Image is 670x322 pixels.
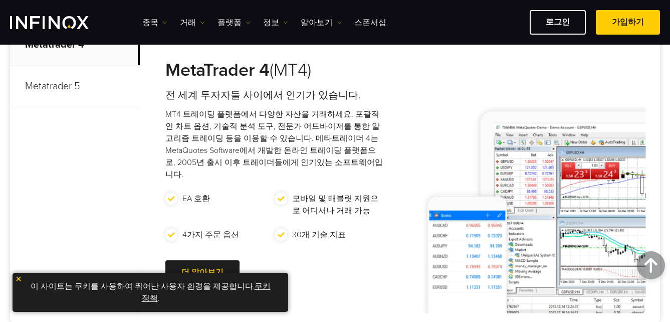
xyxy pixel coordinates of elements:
p: 4가지 주문 옵션 [182,229,239,241]
p: Metatrader 4 [10,24,140,66]
img: yellow close icon [15,275,22,282]
p: 이 사이트는 쿠키를 사용하여 뛰어난 사용자 환경을 제공합니다. . [18,278,283,307]
p: MT4 트레이딩 플랫폼에서 다양한 자산을 거래하세요. 포괄적인 차트 옵션, 기술적 분석 도구, 전문가 어드바이저를 통한 알고리즘 트레이딩 등을 이용할 수 있습니다. 메타트레이... [165,108,385,181]
p: EA 호환 [182,193,210,205]
a: 로그인 [530,10,586,35]
p: Metatrader 5 [10,66,140,107]
p: 30개 기술 지표 [292,229,346,241]
a: 가입하기 [596,10,660,35]
strong: MetaTrader 4 [165,59,270,81]
h3: (MT4) [165,59,385,81]
a: 플랫폼 [217,17,251,29]
a: INFINOX Logo [10,16,112,29]
p: 모바일 및 태블릿 지원으로 어디서나 거래 가능 [292,193,380,217]
a: 알아보기 [301,17,342,29]
a: 더 알아보기 [165,260,240,285]
a: 거래 [180,17,205,29]
a: 종목 [142,17,167,29]
h4: 전 세계 투자자들 사이에서 인기가 있습니다. [165,88,385,102]
a: 스폰서십 [354,17,386,29]
a: 정보 [263,17,288,29]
